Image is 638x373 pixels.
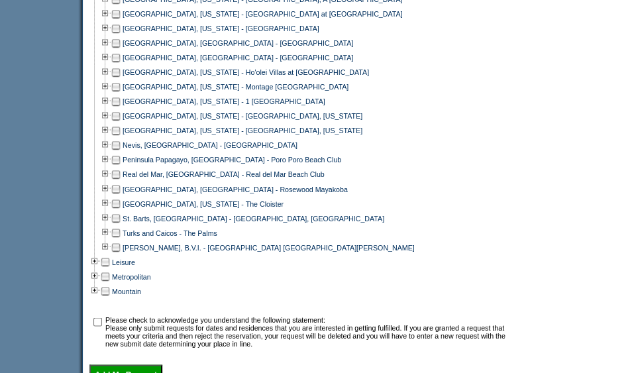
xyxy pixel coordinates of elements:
a: Peninsula Papagayo, [GEOGRAPHIC_DATA] - Poro Poro Beach Club [123,156,341,164]
a: [GEOGRAPHIC_DATA], [US_STATE] - [GEOGRAPHIC_DATA] [123,25,319,32]
td: Please check to acknowledge you understand the following statement: Please only submit requests f... [105,315,509,347]
a: Nevis, [GEOGRAPHIC_DATA] - [GEOGRAPHIC_DATA] [123,141,297,149]
a: Leisure [112,258,135,266]
a: Turks and Caicos - The Palms [123,229,217,237]
a: [GEOGRAPHIC_DATA], [US_STATE] - Ho'olei Villas at [GEOGRAPHIC_DATA] [123,68,369,76]
a: [GEOGRAPHIC_DATA], [US_STATE] - Montage [GEOGRAPHIC_DATA] [123,83,348,91]
a: [GEOGRAPHIC_DATA], [US_STATE] - [GEOGRAPHIC_DATA] at [GEOGRAPHIC_DATA] [123,10,402,18]
a: Mountain [112,287,141,295]
a: St. Barts, [GEOGRAPHIC_DATA] - [GEOGRAPHIC_DATA], [GEOGRAPHIC_DATA] [123,214,384,222]
a: [GEOGRAPHIC_DATA], [GEOGRAPHIC_DATA] - [GEOGRAPHIC_DATA] [123,54,353,62]
a: [GEOGRAPHIC_DATA], [US_STATE] - 1 [GEOGRAPHIC_DATA] [123,97,325,105]
a: [GEOGRAPHIC_DATA], [US_STATE] - [GEOGRAPHIC_DATA], [US_STATE] [123,127,362,134]
a: Real del Mar, [GEOGRAPHIC_DATA] - Real del Mar Beach Club [123,170,325,178]
a: [GEOGRAPHIC_DATA], [US_STATE] - [GEOGRAPHIC_DATA], [US_STATE] [123,112,362,120]
a: [GEOGRAPHIC_DATA], [GEOGRAPHIC_DATA] - [GEOGRAPHIC_DATA] [123,39,353,47]
a: [GEOGRAPHIC_DATA], [GEOGRAPHIC_DATA] - Rosewood Mayakoba [123,185,348,193]
a: [PERSON_NAME], B.V.I. - [GEOGRAPHIC_DATA] [GEOGRAPHIC_DATA][PERSON_NAME] [123,243,415,251]
a: [GEOGRAPHIC_DATA], [US_STATE] - The Cloister [123,199,284,207]
a: Metropolitan [112,272,151,280]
